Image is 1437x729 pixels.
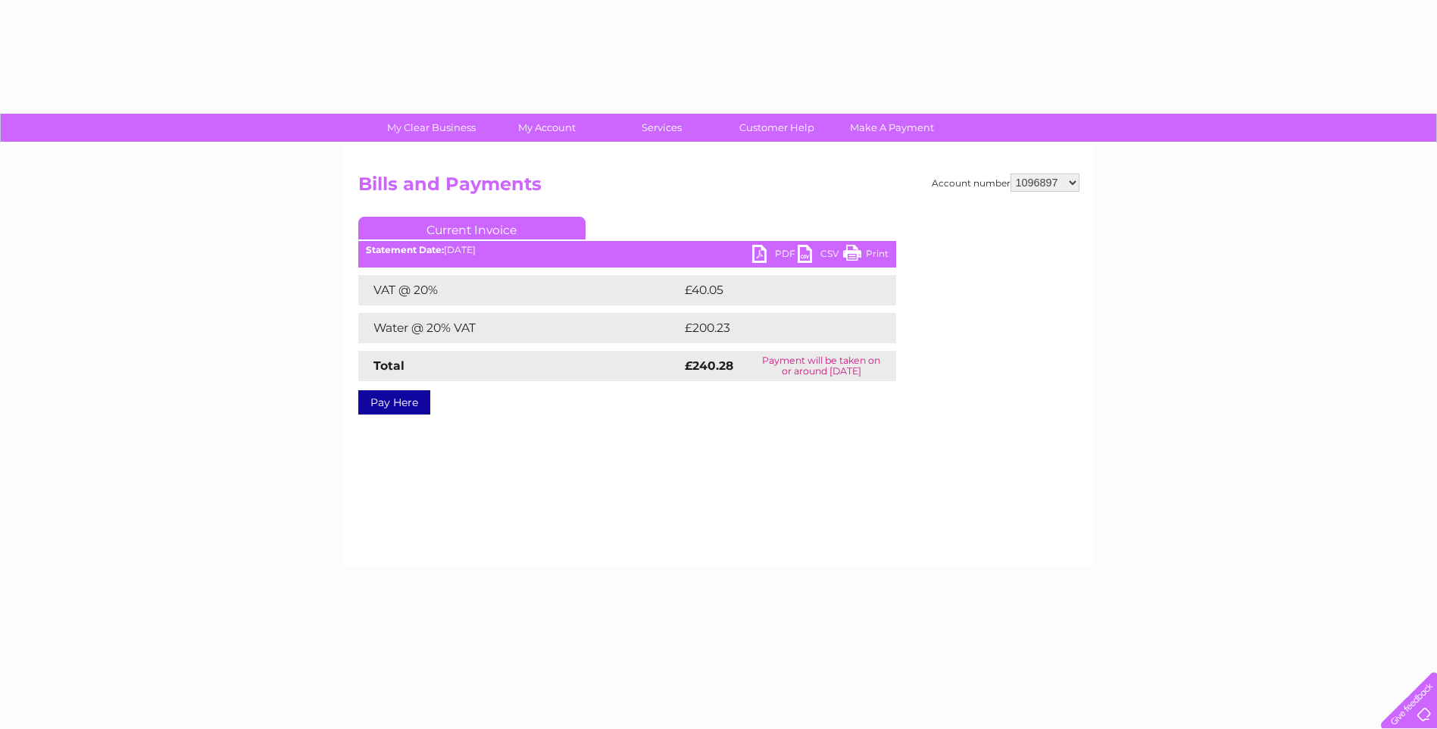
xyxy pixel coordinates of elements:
div: Account number [932,174,1079,192]
a: Make A Payment [829,114,954,142]
td: £40.05 [681,275,866,305]
div: [DATE] [358,245,896,255]
a: Services [599,114,724,142]
td: VAT @ 20% [358,275,681,305]
a: Print [843,245,889,267]
a: My Account [484,114,609,142]
strong: £240.28 [685,358,733,373]
b: Statement Date: [366,244,444,255]
a: PDF [752,245,798,267]
td: Water @ 20% VAT [358,313,681,343]
td: Payment will be taken on or around [DATE] [747,351,895,381]
a: Customer Help [714,114,839,142]
h2: Bills and Payments [358,174,1079,202]
strong: Total [373,358,405,373]
a: My Clear Business [369,114,494,142]
a: Current Invoice [358,217,586,239]
td: £200.23 [681,313,870,343]
a: CSV [798,245,843,267]
a: Pay Here [358,390,430,415]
